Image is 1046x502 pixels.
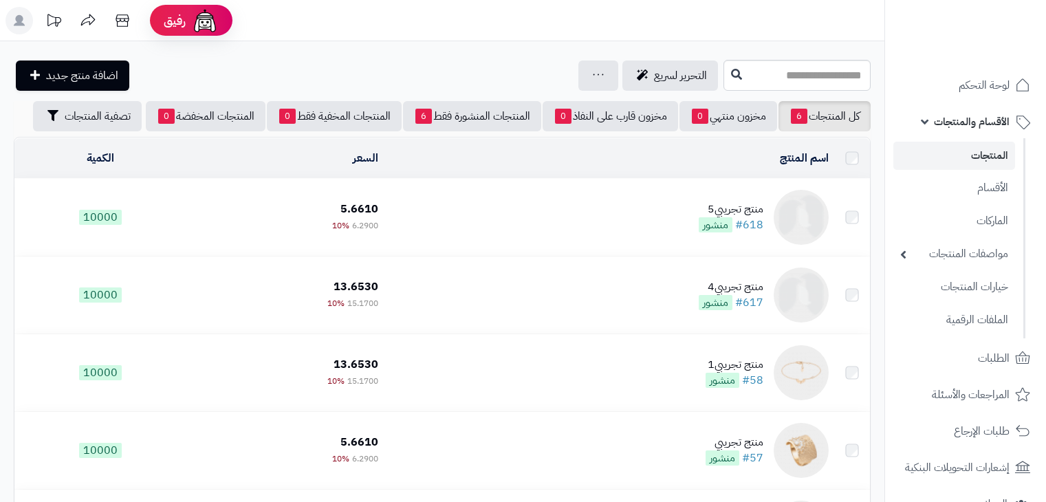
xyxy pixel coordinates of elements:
div: منتج تجريبي5 [699,201,763,217]
span: 10% [332,219,349,232]
button: تصفية المنتجات [33,101,142,131]
span: 10% [332,452,349,465]
a: خيارات المنتجات [893,272,1015,302]
span: 5.6610 [340,434,378,450]
span: 6 [415,109,432,124]
a: الملفات الرقمية [893,305,1015,335]
span: إشعارات التحويلات البنكية [905,458,1010,477]
span: 10% [327,297,345,309]
span: منشور [699,295,732,310]
a: المنتجات المخفية فقط0 [267,101,402,131]
span: 10% [327,375,345,387]
span: التحرير لسريع [654,67,707,84]
a: كل المنتجات6 [778,101,871,131]
a: #618 [735,217,763,233]
a: #58 [742,372,763,389]
span: 10000 [79,365,122,380]
a: إشعارات التحويلات البنكية [893,451,1038,484]
a: المنتجات المخفضة0 [146,101,265,131]
span: 0 [158,109,175,124]
a: الماركات [893,206,1015,236]
div: منتج تجريبي1 [706,357,763,373]
a: التحرير لسريع [622,61,718,91]
a: المراجعات والأسئلة [893,378,1038,411]
a: اسم المنتج [780,150,829,166]
span: منشور [706,450,739,466]
span: 0 [279,109,296,124]
img: منتج تجريبي [774,423,829,478]
div: منتج تجريبي [706,435,763,450]
img: منتج تجريبي4 [774,268,829,323]
img: ai-face.png [191,7,219,34]
span: 15.1700 [347,297,378,309]
span: 6.2900 [352,219,378,232]
img: منتج تجريبي5 [774,190,829,245]
span: المراجعات والأسئلة [932,385,1010,404]
span: تصفية المنتجات [65,108,131,124]
div: منتج تجريبي4 [699,279,763,295]
span: 5.6610 [340,201,378,217]
span: منشور [699,217,732,232]
a: مخزون منتهي0 [679,101,777,131]
span: 13.6530 [334,356,378,373]
span: طلبات الإرجاع [954,422,1010,441]
a: لوحة التحكم [893,69,1038,102]
a: المنتجات المنشورة فقط6 [403,101,541,131]
span: الطلبات [978,349,1010,368]
a: اضافة منتج جديد [16,61,129,91]
span: 6 [791,109,807,124]
a: مخزون قارب على النفاذ0 [543,101,678,131]
span: 0 [555,109,571,124]
a: الطلبات [893,342,1038,375]
img: logo-2.png [952,39,1033,67]
span: لوحة التحكم [959,76,1010,95]
span: 6.2900 [352,452,378,465]
span: اضافة منتج جديد [46,67,118,84]
span: 13.6530 [334,279,378,295]
span: الأقسام والمنتجات [934,112,1010,131]
a: مواصفات المنتجات [893,239,1015,269]
span: 10000 [79,443,122,458]
a: الأقسام [893,173,1015,203]
span: 10000 [79,210,122,225]
span: 10000 [79,287,122,303]
a: الكمية [87,150,114,166]
span: رفيق [164,12,186,29]
img: منتج تجريبي1 [774,345,829,400]
a: #617 [735,294,763,311]
a: السعر [353,150,378,166]
a: #57 [742,450,763,466]
span: منشور [706,373,739,388]
span: 15.1700 [347,375,378,387]
span: 0 [692,109,708,124]
a: طلبات الإرجاع [893,415,1038,448]
a: المنتجات [893,142,1015,170]
a: تحديثات المنصة [36,7,71,38]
